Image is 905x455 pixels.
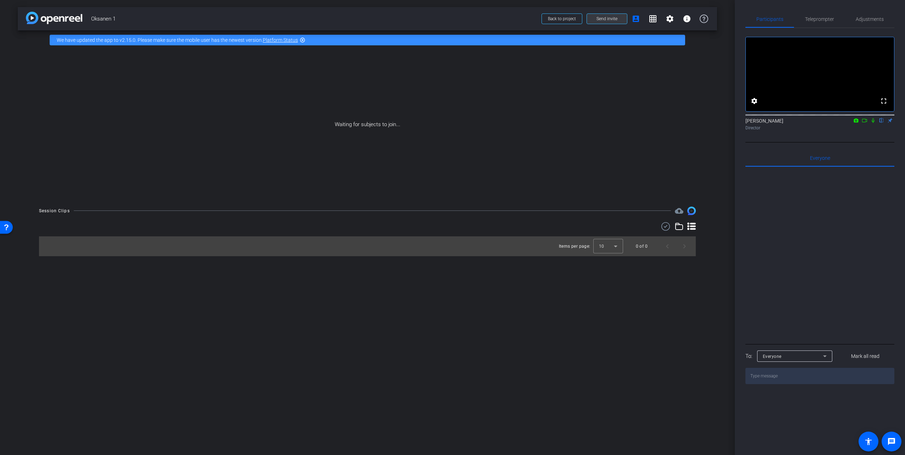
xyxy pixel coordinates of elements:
div: 0 of 0 [636,243,648,250]
mat-icon: settings [666,15,674,23]
mat-icon: highlight_off [300,37,305,43]
span: Everyone [810,156,830,161]
div: Session Clips [39,207,70,214]
div: Director [745,125,894,131]
mat-icon: grid_on [649,15,657,23]
button: Next page [676,238,693,255]
span: Mark all read [851,353,879,360]
button: Send invite [587,13,627,24]
span: Everyone [763,354,782,359]
span: Adjustments [856,17,884,22]
div: Items per page: [559,243,590,250]
mat-icon: settings [750,97,759,105]
div: To: [745,352,752,360]
a: Platform Status [263,37,298,43]
mat-icon: message [887,437,896,446]
mat-icon: cloud_upload [675,207,683,215]
mat-icon: account_box [632,15,640,23]
img: app-logo [26,12,82,24]
mat-icon: accessibility [864,437,873,446]
span: Teleprompter [805,17,834,22]
div: [PERSON_NAME] [745,117,894,131]
div: Waiting for subjects to join... [18,50,717,200]
img: Session clips [687,207,696,215]
span: Back to project [548,16,576,21]
mat-icon: flip [877,117,886,123]
span: Participants [756,17,783,22]
span: Destinations for your clips [675,207,683,215]
mat-icon: fullscreen [879,97,888,105]
mat-icon: info [683,15,691,23]
div: We have updated the app to v2.15.0. Please make sure the mobile user has the newest version. [50,35,685,45]
button: Back to project [542,13,582,24]
button: Mark all read [837,350,895,363]
span: Oksanen 1 [91,12,537,26]
span: Send invite [596,16,617,22]
button: Previous page [659,238,676,255]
